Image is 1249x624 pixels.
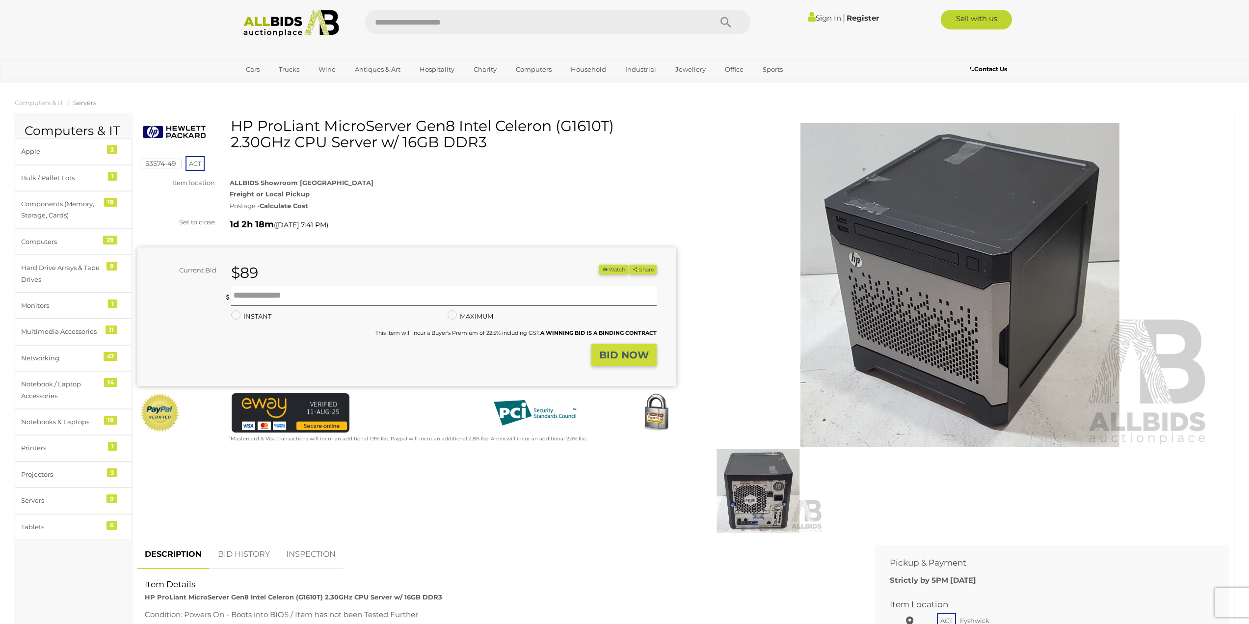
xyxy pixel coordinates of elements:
[21,379,102,402] div: Notebook / Laptop Accessories
[21,236,102,247] div: Computers
[145,608,853,621] div: Condition: Powers On - Boots into BIOS / Item has not been Tested Further
[540,329,657,336] b: A WINNING BID IS A BINDING CONTRACT
[142,120,206,144] img: HP ProLiant MicroServer Gen8 Intel Celeron (G1610T) 2.30GHz CPU Server w/ 16GB DDR3
[15,255,132,293] a: Hard Drive Arrays & Tape Drives 9
[15,229,132,255] a: Computers 29
[73,99,96,107] a: Servers
[140,159,182,168] mark: 53574-49
[106,521,117,530] div: 6
[104,378,117,387] div: 14
[599,349,649,361] strong: BID NOW
[21,198,102,221] div: Components (Memory, Storage, Cards)
[591,344,657,367] button: BID NOW
[140,393,180,433] img: Official PayPal Seal
[890,600,1200,609] h2: Item Location
[15,514,132,540] a: Tablets 6
[230,200,676,212] div: Postage -
[186,156,205,171] span: ACT
[15,371,132,409] a: Notebook / Laptop Accessories 14
[970,64,1010,75] a: Contact Us
[21,172,102,184] div: Bulk / Pallet Lots
[413,61,461,78] a: Hospitality
[108,442,117,451] div: 1
[137,540,209,569] a: DESCRIPTION
[232,393,349,433] img: eWAY Payment Gateway
[107,145,117,154] div: 3
[104,352,117,361] div: 47
[108,299,117,308] div: 1
[104,416,117,425] div: 19
[21,416,102,428] div: Notebooks & Laptops
[348,61,407,78] a: Antiques & Art
[599,265,628,275] button: Watch
[239,61,266,78] a: Cars
[15,435,132,461] a: Printers 1
[890,575,976,585] b: Strictly by 5PM [DATE]
[25,124,122,138] h2: Computers & IT
[599,265,628,275] li: Watch this item
[21,521,102,533] div: Tablets
[756,61,789,78] a: Sports
[130,217,222,228] div: Set to close
[619,61,663,78] a: Industrial
[106,262,117,271] div: 9
[15,488,132,514] a: Servers 9
[808,13,841,23] a: Sign In
[260,202,308,210] strong: Calculate Cost
[107,468,117,477] div: 3
[229,435,587,442] small: Mastercard & Visa transactions will incur an additional 1.9% fee. Paypal will incur an additional...
[843,12,845,23] span: |
[106,326,117,334] div: 11
[15,345,132,371] a: Networking 47
[103,236,117,244] div: 29
[239,78,322,94] a: [GEOGRAPHIC_DATA]
[15,165,132,191] a: Bulk / Pallet Lots 1
[375,329,657,336] small: This Item will incur a Buyer's Premium of 22.5% including GST.
[231,311,271,322] label: INSTANT
[709,123,1211,447] img: HP ProLiant MicroServer Gen8 Intel Celeron (G1610T) 2.30GHz CPU Server w/ 16GB DDR3
[130,177,222,189] div: Item location
[693,449,823,533] img: HP ProLiant MicroServer Gen8 Intel Celeron (G1610T) 2.30GHz CPU Server w/ 16GB DDR3
[21,262,102,285] div: Hard Drive Arrays & Tape Drives
[467,61,503,78] a: Charity
[21,495,102,506] div: Servers
[448,311,493,322] label: MAXIMUM
[211,540,277,569] a: BID HISTORY
[970,65,1007,73] b: Contact Us
[486,393,584,433] img: PCI DSS compliant
[21,146,102,157] div: Apple
[279,540,343,569] a: INSPECTION
[140,160,182,167] a: 53574-49
[15,409,132,435] a: Notebooks & Laptops 19
[142,118,674,150] h1: HP ProLiant MicroServer Gen8 Intel Celeron (G1610T) 2.30GHz CPU Server w/ 16GB DDR3
[637,393,676,433] img: Secured by Rapid SSL
[890,558,1200,568] h2: Pickup & Payment
[231,264,258,282] strong: $89
[15,138,132,164] a: Apple 3
[941,10,1012,29] a: Sell with us
[718,61,750,78] a: Office
[145,580,853,589] h2: Item Details
[15,461,132,488] a: Projectors 3
[509,61,558,78] a: Computers
[272,61,306,78] a: Trucks
[847,13,879,23] a: Register
[137,265,224,276] div: Current Bid
[701,10,750,34] button: Search
[108,172,117,181] div: 1
[312,61,342,78] a: Wine
[230,219,274,230] strong: 1d 2h 18m
[21,300,102,311] div: Monitors
[15,99,63,107] a: Computers & IT
[564,61,612,78] a: Household
[104,198,117,207] div: 19
[106,494,117,503] div: 9
[15,293,132,319] a: Monitors 1
[21,326,102,337] div: Multimedia Accessories
[629,265,656,275] button: Share
[21,469,102,480] div: Projectors
[145,593,442,601] strong: HP ProLiant MicroServer Gen8 Intel Celeron (G1610T) 2.30GHz CPU Server w/ 16GB DDR3
[21,442,102,454] div: Printers
[276,220,326,229] span: [DATE] 7:41 PM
